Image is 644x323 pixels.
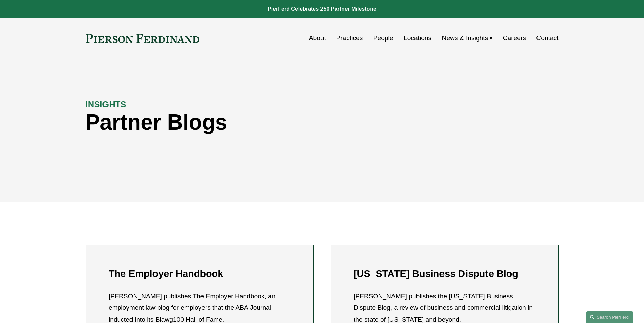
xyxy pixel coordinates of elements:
[109,268,290,280] h2: The Employer Handbook
[86,100,126,109] strong: INSIGHTS
[503,32,526,45] a: Careers
[309,32,326,45] a: About
[442,32,493,45] a: folder dropdown
[354,268,535,280] h2: [US_STATE] Business Dispute Blog
[442,32,488,44] span: News & Insights
[373,32,393,45] a: People
[536,32,558,45] a: Contact
[336,32,363,45] a: Practices
[404,32,431,45] a: Locations
[586,311,633,323] a: Search this site
[86,110,440,135] h1: Partner Blogs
